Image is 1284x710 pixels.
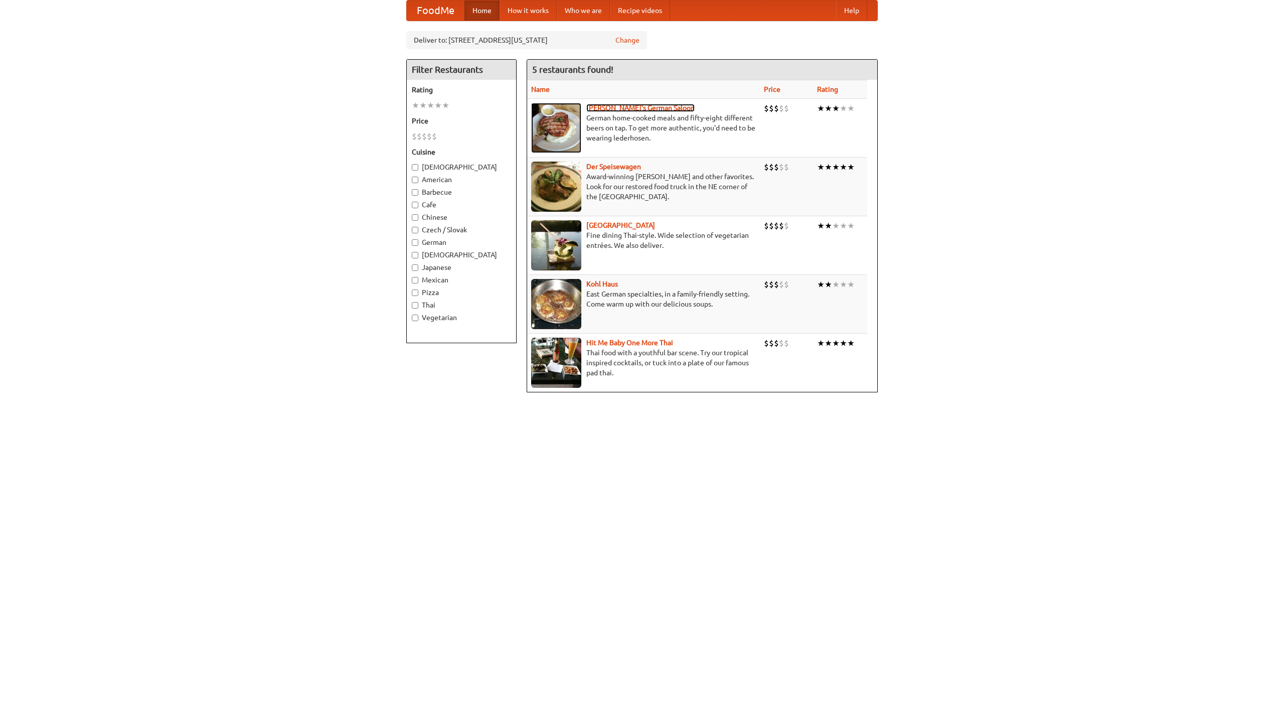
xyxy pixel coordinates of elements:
li: $ [774,279,779,290]
a: [PERSON_NAME]'s German Saloon [586,104,695,112]
input: American [412,177,418,183]
p: East German specialties, in a family-friendly setting. Come warm up with our delicious soups. [531,289,756,309]
label: Cafe [412,200,511,210]
input: Vegetarian [412,315,418,321]
label: [DEMOGRAPHIC_DATA] [412,250,511,260]
label: German [412,237,511,247]
img: esthers.jpg [531,103,581,153]
label: Thai [412,300,511,310]
li: ★ [840,220,847,231]
label: [DEMOGRAPHIC_DATA] [412,162,511,172]
p: Fine dining Thai-style. Wide selection of vegetarian entrées. We also deliver. [531,230,756,250]
label: Chinese [412,212,511,222]
li: $ [769,220,774,231]
input: Japanese [412,264,418,271]
input: Czech / Slovak [412,227,418,233]
li: ★ [817,162,825,173]
input: [DEMOGRAPHIC_DATA] [412,164,418,171]
li: $ [764,220,769,231]
a: Price [764,85,780,93]
li: $ [422,131,427,142]
li: ★ [825,338,832,349]
img: satay.jpg [531,220,581,270]
li: ★ [412,100,419,111]
a: Home [464,1,500,21]
input: Cafe [412,202,418,208]
li: $ [779,220,784,231]
li: $ [774,162,779,173]
p: Thai food with a youthful bar scene. Try our tropical inspired cocktails, or tuck into a plate of... [531,348,756,378]
label: Mexican [412,275,511,285]
a: Rating [817,85,838,93]
li: ★ [419,100,427,111]
li: $ [779,338,784,349]
img: speisewagen.jpg [531,162,581,212]
li: ★ [434,100,442,111]
li: $ [769,103,774,114]
p: Award-winning [PERSON_NAME] and other favorites. Look for our restored food truck in the NE corne... [531,172,756,202]
li: ★ [847,220,855,231]
li: ★ [847,162,855,173]
div: Deliver to: [STREET_ADDRESS][US_STATE] [406,31,647,49]
li: ★ [840,338,847,349]
li: $ [769,338,774,349]
li: $ [764,338,769,349]
a: How it works [500,1,557,21]
a: Help [836,1,867,21]
li: ★ [832,162,840,173]
li: $ [784,220,789,231]
li: ★ [847,103,855,114]
input: [DEMOGRAPHIC_DATA] [412,252,418,258]
li: ★ [817,220,825,231]
input: Mexican [412,277,418,283]
li: ★ [825,103,832,114]
li: $ [784,103,789,114]
a: Who we are [557,1,610,21]
li: $ [774,338,779,349]
input: Chinese [412,214,418,221]
h5: Rating [412,85,511,95]
li: $ [769,279,774,290]
input: German [412,239,418,246]
li: $ [412,131,417,142]
a: [GEOGRAPHIC_DATA] [586,221,655,229]
label: Vegetarian [412,313,511,323]
a: Hit Me Baby One More Thai [586,339,673,347]
li: $ [764,162,769,173]
h5: Price [412,116,511,126]
li: $ [779,162,784,173]
input: Thai [412,302,418,309]
a: Change [615,35,639,45]
label: Czech / Slovak [412,225,511,235]
li: $ [784,162,789,173]
li: ★ [825,162,832,173]
a: Kohl Haus [586,280,618,288]
li: ★ [832,103,840,114]
li: $ [784,338,789,349]
li: ★ [825,279,832,290]
p: German home-cooked meals and fifty-eight different beers on tap. To get more authentic, you'd nee... [531,113,756,143]
a: Der Speisewagen [586,163,641,171]
a: Recipe videos [610,1,670,21]
img: babythai.jpg [531,338,581,388]
li: ★ [825,220,832,231]
li: ★ [832,279,840,290]
h4: Filter Restaurants [407,60,516,80]
li: ★ [847,279,855,290]
li: $ [764,103,769,114]
img: kohlhaus.jpg [531,279,581,329]
li: ★ [840,103,847,114]
li: ★ [427,100,434,111]
label: Pizza [412,288,511,298]
ng-pluralize: 5 restaurants found! [532,65,613,74]
li: ★ [840,162,847,173]
a: Name [531,85,550,93]
li: ★ [817,338,825,349]
li: ★ [840,279,847,290]
li: $ [779,103,784,114]
label: Japanese [412,262,511,272]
